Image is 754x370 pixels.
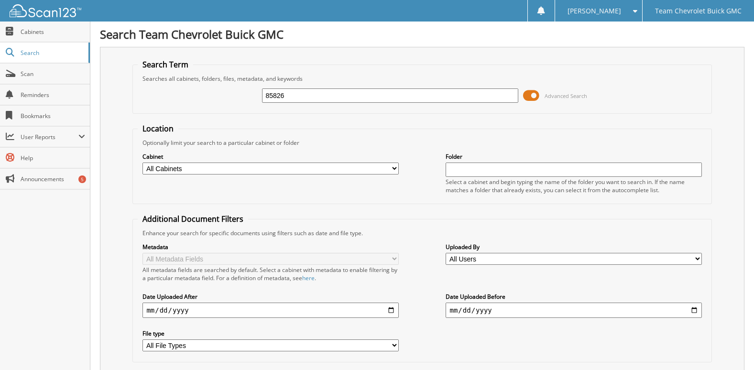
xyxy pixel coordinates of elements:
label: File type [142,329,398,337]
span: Bookmarks [21,112,85,120]
div: Searches all cabinets, folders, files, metadata, and keywords [138,75,706,83]
h1: Search Team Chevrolet Buick GMC [100,26,744,42]
span: Cabinets [21,28,85,36]
a: here [302,274,315,282]
div: Optionally limit your search to a particular cabinet or folder [138,139,706,147]
span: Search [21,49,84,57]
div: Select a cabinet and begin typing the name of the folder you want to search in. If the name match... [446,178,701,194]
span: Reminders [21,91,85,99]
label: Metadata [142,243,398,251]
div: Enhance your search for specific documents using filters such as date and file type. [138,229,706,237]
div: All metadata fields are searched by default. Select a cabinet with metadata to enable filtering b... [142,266,398,282]
span: Scan [21,70,85,78]
legend: Search Term [138,59,193,70]
img: scan123-logo-white.svg [10,4,81,17]
div: 5 [78,175,86,183]
span: Help [21,154,85,162]
span: Advanced Search [545,92,587,99]
span: [PERSON_NAME] [568,8,621,14]
label: Date Uploaded After [142,293,398,301]
input: start [142,303,398,318]
legend: Location [138,123,178,134]
label: Cabinet [142,152,398,161]
span: Announcements [21,175,85,183]
legend: Additional Document Filters [138,214,248,224]
label: Date Uploaded Before [446,293,701,301]
input: end [446,303,701,318]
label: Uploaded By [446,243,701,251]
iframe: Chat Widget [706,324,754,370]
span: Team Chevrolet Buick GMC [655,8,742,14]
span: User Reports [21,133,78,141]
label: Folder [446,152,701,161]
